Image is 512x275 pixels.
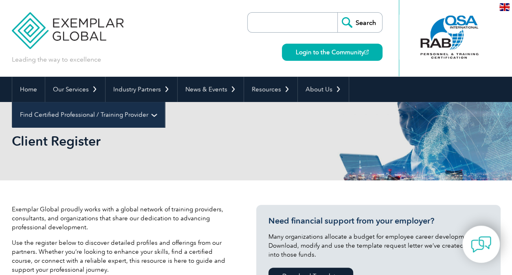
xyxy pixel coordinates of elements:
p: Many organizations allocate a budget for employee career development. Download, modify and use th... [268,232,488,259]
h3: Need financial support from your employer? [268,216,488,226]
a: Resources [244,77,297,102]
img: open_square.png [364,50,369,54]
a: About Us [298,77,349,102]
a: Industry Partners [105,77,177,102]
a: News & Events [178,77,244,102]
a: Home [12,77,45,102]
a: Our Services [45,77,105,102]
img: contact-chat.png [471,234,491,255]
input: Search [337,13,382,32]
a: Login to the Community [282,44,382,61]
p: Exemplar Global proudly works with a global network of training providers, consultants, and organ... [12,205,232,232]
p: Use the register below to discover detailed profiles and offerings from our partners. Whether you... [12,238,232,274]
h2: Client Register [12,135,354,148]
a: Find Certified Professional / Training Provider [12,102,165,127]
img: en [499,3,510,11]
p: Leading the way to excellence [12,55,101,64]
